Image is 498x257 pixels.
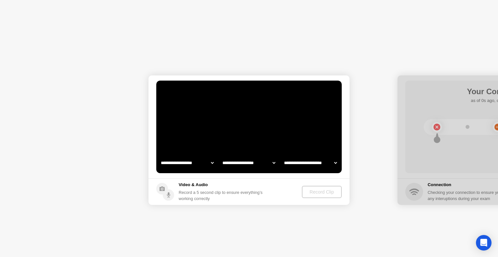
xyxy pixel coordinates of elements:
div: Open Intercom Messenger [476,235,492,251]
select: Available speakers [221,156,277,169]
button: Record Clip [302,186,342,198]
select: Available cameras [160,156,215,169]
div: Record Clip [304,189,339,195]
h5: Video & Audio [179,182,265,188]
div: Record a 5 second clip to ensure everything’s working correctly [179,189,265,202]
select: Available microphones [283,156,338,169]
